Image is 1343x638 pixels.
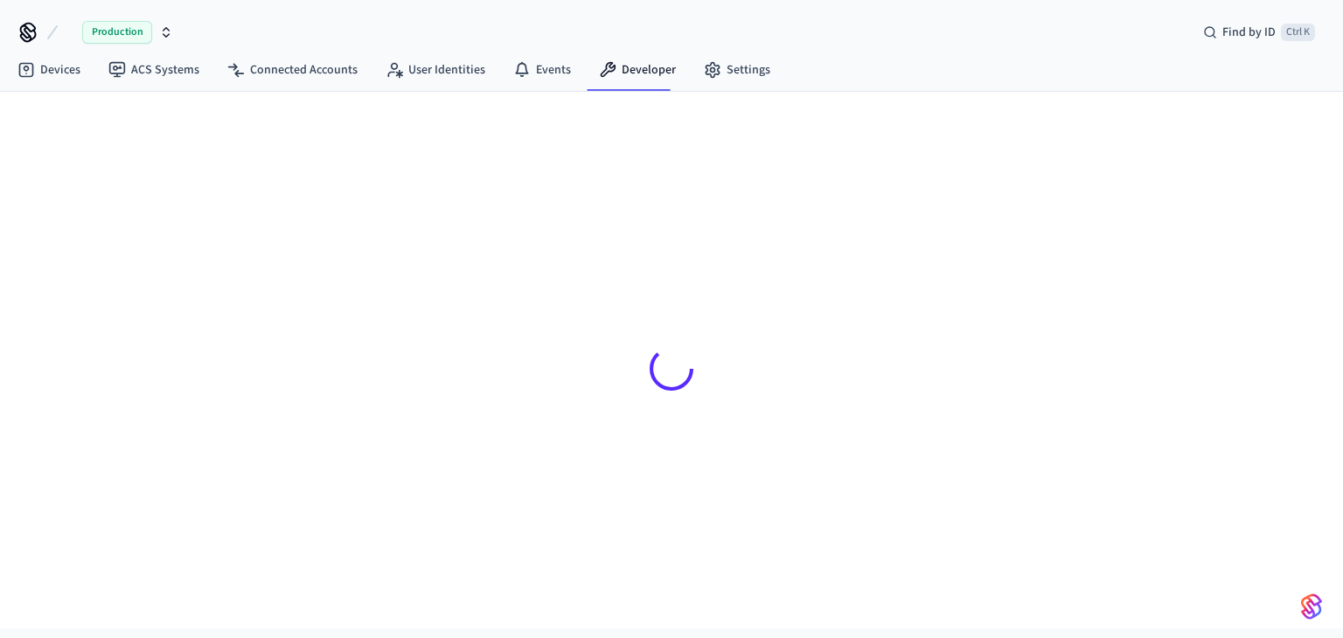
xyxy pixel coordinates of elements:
[213,54,372,86] a: Connected Accounts
[3,54,94,86] a: Devices
[1301,593,1322,621] img: SeamLogoGradient.69752ec5.svg
[1189,17,1329,48] div: Find by IDCtrl K
[372,54,499,86] a: User Identities
[1281,24,1315,41] span: Ctrl K
[94,54,213,86] a: ACS Systems
[1222,24,1276,41] span: Find by ID
[585,54,690,86] a: Developer
[499,54,585,86] a: Events
[82,21,152,44] span: Production
[690,54,784,86] a: Settings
